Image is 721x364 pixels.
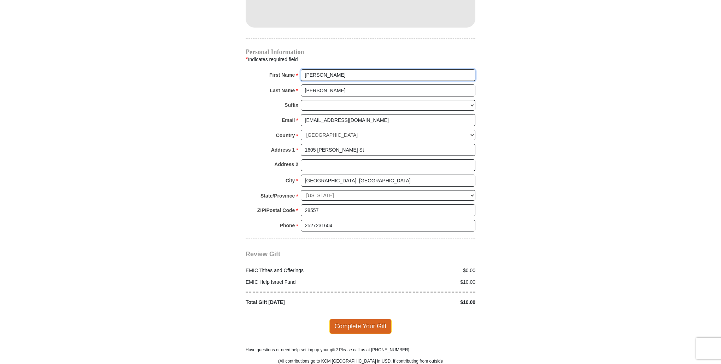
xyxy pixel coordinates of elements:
div: EMIC Help Israel Fund [242,278,361,286]
strong: Address 2 [274,159,298,169]
div: EMIC Tithes and Offerings [242,267,361,274]
span: Complete Your Gift [329,319,392,334]
strong: Email [282,115,295,125]
strong: Last Name [270,86,295,95]
h4: Personal Information [246,49,475,55]
strong: City [286,176,295,186]
div: $10.00 [360,299,479,306]
strong: ZIP/Postal Code [257,205,295,215]
strong: First Name [269,70,295,80]
div: $0.00 [360,267,479,274]
strong: State/Province [260,191,295,201]
div: $10.00 [360,278,479,286]
span: Review Gift [246,251,280,258]
p: Have questions or need help setting up your gift? Please call us at [PHONE_NUMBER]. [246,347,475,353]
strong: Phone [280,221,295,230]
div: Total Gift [DATE] [242,299,361,306]
strong: Address 1 [271,145,295,155]
div: Indicates required field [246,55,475,64]
strong: Suffix [285,100,298,110]
strong: Country [276,130,295,140]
